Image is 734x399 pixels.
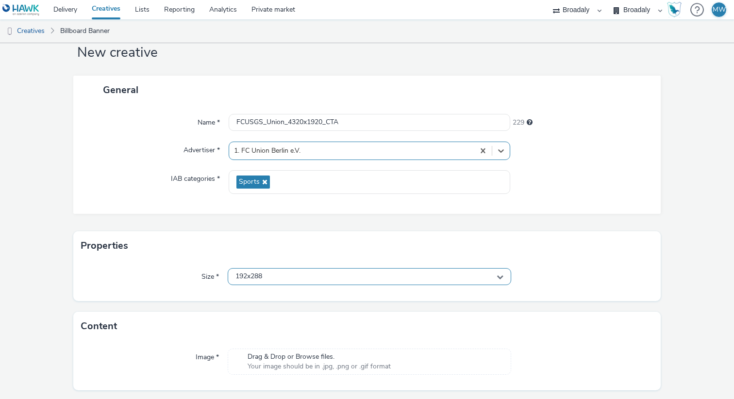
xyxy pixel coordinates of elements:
h3: Properties [81,239,128,253]
span: General [103,83,138,96]
label: IAB categories * [167,170,224,184]
a: Billboard Banner [55,19,115,43]
span: Sports [239,178,260,186]
span: Your image should be in .jpg, .png or .gif format [248,362,391,371]
input: Name [229,114,510,131]
a: Hawk Academy [667,2,685,17]
span: 192x288 [235,272,262,281]
img: undefined Logo [2,4,40,16]
label: Name * [194,114,224,128]
label: Advertiser * [180,142,224,155]
img: dooh [5,27,15,36]
div: MW [713,2,726,17]
h3: Content [81,319,117,334]
div: Maximum 255 characters [527,118,533,128]
span: Drag & Drop or Browse files. [248,352,391,362]
label: Image * [192,349,223,362]
img: Hawk Academy [667,2,682,17]
span: 229 [513,118,524,128]
label: Size * [198,268,223,282]
h1: New creative [73,44,661,62]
